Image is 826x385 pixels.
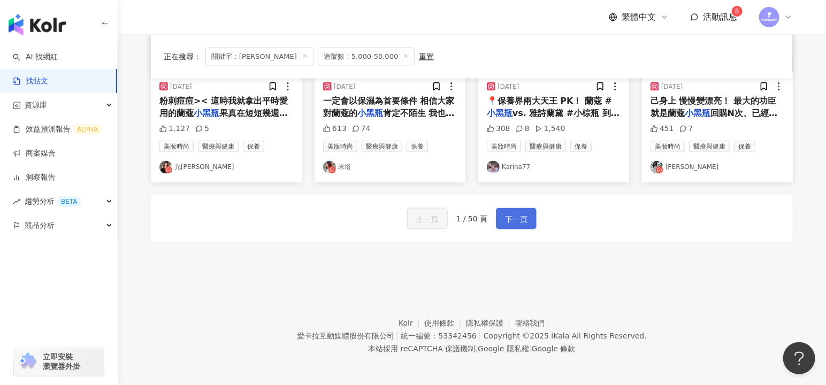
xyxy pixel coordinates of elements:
[487,96,612,106] span: 📍保養界兩大天王 PK！ 蘭蔻 #
[323,108,455,130] span: 肯定不陌生 我也是入坑的其中一位小
[425,319,466,328] a: 使用條款
[651,124,674,134] div: 451
[323,161,336,174] img: KOL Avatar
[456,214,488,223] span: 1 / 50 頁
[198,141,239,152] span: 醫療與健康
[323,141,357,152] span: 美妝時尚
[352,124,371,134] div: 74
[732,6,743,17] sup: 8
[205,47,313,65] span: 關鍵字：[PERSON_NAME]
[689,141,730,152] span: 醫療與健康
[735,7,739,15] span: 8
[318,47,415,65] span: 追蹤數：5,000-50,000
[323,96,455,118] span: 一定會以保濕為首要條件 相信大家對蘭蔻的
[484,332,647,341] div: Copyright © 2025 All Rights Reserved.
[243,141,264,152] span: 保養
[25,213,55,237] span: 競品分析
[297,332,394,341] div: 愛卡拉互動媒體股份有限公司
[651,141,685,152] span: 美妝時尚
[357,108,383,118] mark: 小黑瓶
[25,93,47,117] span: 資源庫
[159,141,194,152] span: 美妝時尚
[466,319,515,328] a: 隱私權保護
[170,82,192,91] div: [DATE]
[57,196,81,207] div: BETA
[159,124,190,134] div: 1,127
[194,108,219,118] mark: 小黑瓶
[401,332,477,341] div: 統一編號：53342456
[164,52,201,60] span: 正在搜尋 ：
[651,161,784,174] a: KOL Avatar[PERSON_NAME]
[703,12,737,22] span: 活動訊息
[476,345,478,353] span: |
[159,161,172,174] img: KOL Avatar
[14,347,104,376] a: chrome extension立即安裝 瀏覽器外掛
[505,213,527,226] span: 下一頁
[487,161,500,174] img: KOL Avatar
[479,332,481,341] span: |
[25,189,81,213] span: 趨勢分析
[529,345,532,353] span: |
[407,208,448,229] button: 上一頁
[487,141,521,152] span: 美妝時尚
[407,141,428,152] span: 保養
[419,52,434,60] div: 重置
[13,52,58,63] a: searchAI 找網紅
[334,82,356,91] div: [DATE]
[159,108,288,130] span: 果真在短短幾週內就讓皮膚狀態穩定
[525,141,566,152] span: 醫療與健康
[679,124,693,134] div: 7
[734,141,755,152] span: 保養
[487,161,621,174] a: KOL AvatarKarina77
[496,208,537,229] button: 下一頁
[622,11,656,23] span: 繁體中文
[487,108,513,118] mark: 小黑瓶
[651,161,663,174] img: KOL Avatar
[13,198,20,205] span: rise
[759,7,779,27] img: images.png
[685,108,710,118] mark: 小黑瓶
[487,108,619,142] span: vs. 雅詩蘭黛 #小棕瓶 到底哪一款才是你的命定精華？🔥 📍質地比較
[396,332,399,341] span: |
[17,353,38,370] img: chrome extension
[159,96,288,118] span: 粉刺痘痘>< 這時我就拿出平時愛用的蘭蔻
[13,76,48,87] a: 找貼文
[651,96,776,118] span: 己身上 慢慢變漂亮！ 最大的功臣就是蘭蔻
[515,319,545,328] a: 聯絡我們
[362,141,402,152] span: 醫療與健康
[159,161,293,174] a: KOL Avatar允[PERSON_NAME]
[498,82,519,91] div: [DATE]
[195,124,209,134] div: 5
[552,332,570,341] a: iKala
[535,124,565,134] div: 1,540
[323,124,347,134] div: 613
[13,124,102,135] a: 效益預測報告ALPHA
[487,124,510,134] div: 308
[783,342,815,374] iframe: Help Scout Beacon - Open
[478,345,529,353] a: Google 隱私權
[13,172,56,183] a: 洞察報告
[368,343,575,356] span: 本站採用 reCAPTCHA 保護機制
[532,345,576,353] a: Google 條款
[661,82,683,91] div: [DATE]
[651,108,777,130] span: 回購N次、已經用空兩罐！是真的愛
[323,161,457,174] a: KOL Avatar米塔
[570,141,592,152] span: 保養
[43,352,80,371] span: 立即安裝 瀏覽器外掛
[9,14,66,35] img: logo
[399,319,424,328] a: Kolr
[516,124,530,134] div: 8
[13,148,56,159] a: 商案媒合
